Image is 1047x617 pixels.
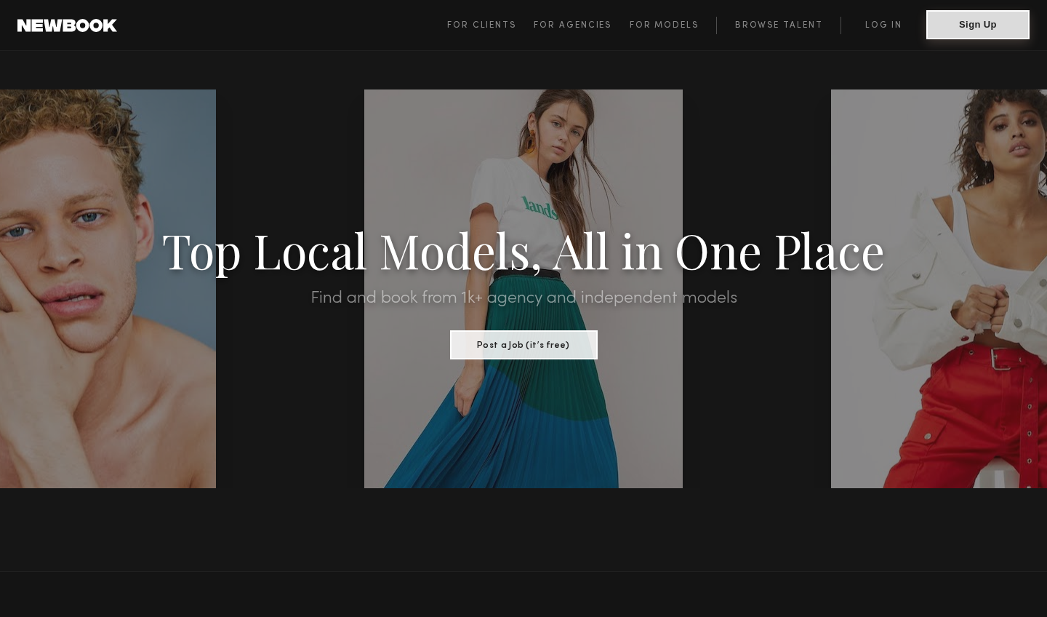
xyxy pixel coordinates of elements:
h2: Find and book from 1k+ agency and independent models [79,290,968,307]
h1: Top Local Models, All in One Place [79,227,968,272]
span: For Clients [447,21,516,30]
a: Post a Job (it’s free) [450,335,598,351]
a: Log in [841,17,926,34]
span: For Agencies [534,21,611,30]
a: Browse Talent [716,17,841,34]
button: Post a Job (it’s free) [450,330,598,359]
button: Sign Up [926,10,1030,39]
a: For Models [630,17,717,34]
a: For Clients [447,17,534,34]
span: For Models [630,21,699,30]
a: For Agencies [534,17,629,34]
